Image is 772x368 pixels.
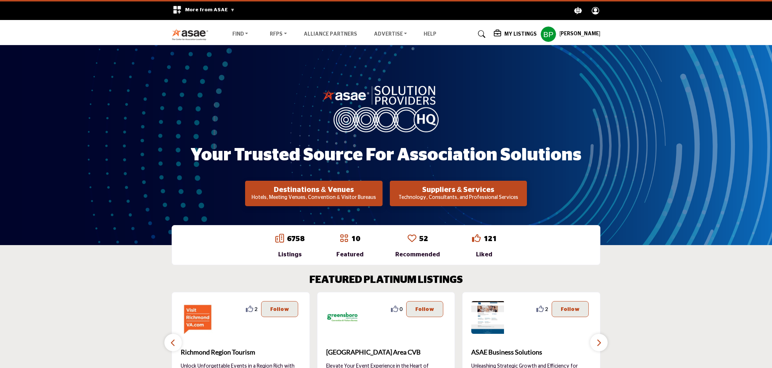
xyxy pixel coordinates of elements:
div: Recommended [395,250,440,259]
p: Technology, Consultants, and Professional Services [392,194,525,201]
span: [GEOGRAPHIC_DATA] Area CVB [326,347,446,357]
h5: [PERSON_NAME] [559,31,600,38]
b: Greensboro Area CVB [326,343,446,362]
h2: Suppliers & Services [392,185,525,194]
a: Advertise [369,29,412,39]
button: Destinations & Venues Hotels, Meeting Venues, Convention & Visitor Bureaus [245,181,382,206]
div: Liked [472,250,497,259]
p: Follow [561,305,580,313]
span: Richmond Region Tourism [181,347,301,357]
i: Go to Liked [472,234,481,243]
span: 2 [255,305,257,313]
a: ASAE Business Solutions [471,343,591,362]
button: Follow [261,301,298,317]
span: ASAE Business Solutions [471,347,591,357]
p: Follow [270,305,289,313]
a: 6758 [287,235,304,243]
a: Alliance Partners [304,32,357,37]
button: Show hide supplier dropdown [540,26,556,42]
img: Site Logo [172,28,212,40]
h5: My Listings [504,31,537,37]
a: Go to Recommended [408,234,416,244]
p: Hotels, Meeting Venues, Convention & Visitor Bureaus [247,194,380,201]
span: 2 [545,305,548,313]
a: Search [471,28,490,40]
h2: Destinations & Venues [247,185,380,194]
div: Featured [336,250,364,259]
a: RFPs [265,29,292,39]
div: More from ASAE [168,1,240,20]
h2: FEATURED PLATINUM LISTINGS [309,274,463,287]
h1: Your Trusted Source for Association Solutions [191,144,581,167]
img: Richmond Region Tourism [181,301,213,334]
a: Go to Featured [340,234,348,244]
span: More from ASAE [185,7,235,12]
div: Listings [275,250,304,259]
a: Richmond Region Tourism [181,343,301,362]
img: image [323,84,450,132]
div: My Listings [494,30,537,39]
a: 10 [351,235,360,243]
img: ASAE Business Solutions [471,301,504,334]
a: Help [424,32,436,37]
a: 52 [419,235,428,243]
a: 121 [484,235,497,243]
img: Greensboro Area CVB [326,301,359,334]
a: [GEOGRAPHIC_DATA] Area CVB [326,343,446,362]
span: 0 [400,305,403,313]
button: Follow [552,301,589,317]
button: Suppliers & Services Technology, Consultants, and Professional Services [390,181,527,206]
a: Find [227,29,253,39]
button: Follow [406,301,443,317]
p: Follow [415,305,434,313]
